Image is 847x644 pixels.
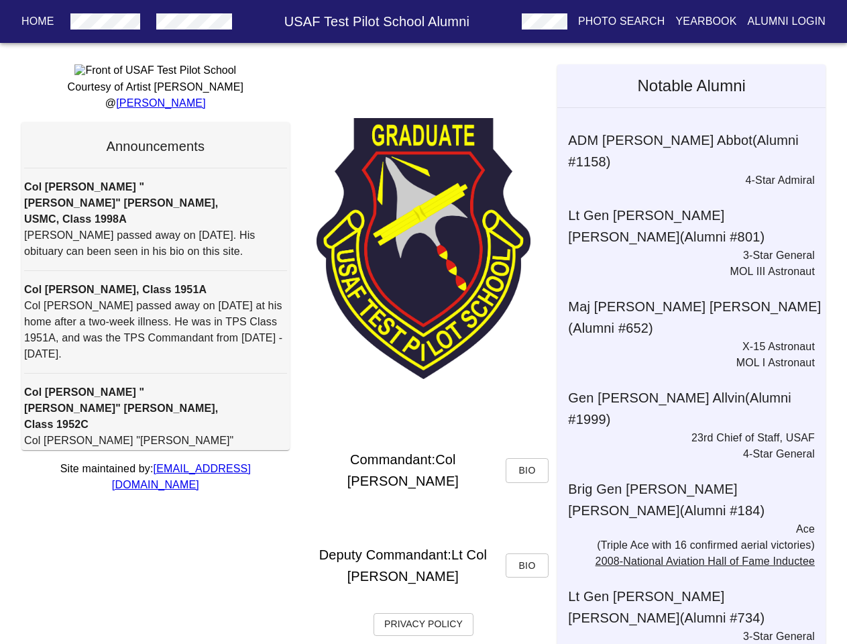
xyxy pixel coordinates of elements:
[16,9,60,34] button: Home
[557,537,815,553] p: (Triple Ace with 16 confirmed aerial victories)
[748,13,826,30] p: Alumni Login
[516,462,538,479] span: Bio
[237,11,516,32] h6: USAF Test Pilot School Alumni
[568,205,826,248] h6: Lt Gen [PERSON_NAME] [PERSON_NAME] (Alumni # 801 )
[24,298,287,362] p: Col [PERSON_NAME] passed away on [DATE] at his home after a two-week illness. He was in TPS Class...
[112,463,251,490] a: [EMAIL_ADDRESS][DOMAIN_NAME]
[116,97,206,109] a: [PERSON_NAME]
[384,617,463,632] h6: Privacy Policy
[568,129,826,172] h6: ADM [PERSON_NAME] Abbot (Alumni # 1158 )
[557,430,815,446] p: 23rd Chief of Staff, USAF
[74,64,236,76] img: Front of USAF Test Pilot School
[24,136,287,157] h6: Announcements
[596,555,815,567] a: 2008-National Aviation Hall of Fame Inductee
[24,386,218,430] strong: Col [PERSON_NAME] "[PERSON_NAME]" [PERSON_NAME], Class 1952C
[557,264,815,280] p: MOL III Astronaut
[742,9,832,34] button: Alumni Login
[578,13,665,30] p: Photo Search
[300,544,506,587] h6: Deputy Commandant: Lt Col [PERSON_NAME]
[568,387,826,430] h6: Gen [PERSON_NAME] Allvin (Alumni # 1999 )
[557,521,815,537] p: Ace
[557,248,815,264] p: 3-Star General
[317,118,531,379] img: TPS Patch
[516,557,538,574] span: Bio
[675,13,736,30] p: Yearbook
[557,339,815,355] p: X-15 Astronaut
[568,586,826,629] h6: Lt Gen [PERSON_NAME] [PERSON_NAME] (Alumni # 734 )
[557,355,815,371] p: MOL I Astronaut
[24,433,287,497] p: Col [PERSON_NAME] "[PERSON_NAME]" [PERSON_NAME] passed away on [DATE]. He was in TPS Class 1952C,...
[557,172,815,189] p: 4-Star Admiral
[506,553,549,578] button: Bio
[557,446,815,462] p: 4-Star General
[573,9,671,34] button: Photo Search
[670,9,742,34] button: Yearbook
[568,478,826,521] h6: Brig Gen [PERSON_NAME] [PERSON_NAME] (Alumni # 184 )
[24,284,207,295] strong: Col [PERSON_NAME], Class 1951A
[24,181,218,225] strong: Col [PERSON_NAME] "[PERSON_NAME]" [PERSON_NAME], USMC, Class 1998A
[557,64,826,107] h5: Notable Alumni
[568,296,826,339] h6: Maj [PERSON_NAME] [PERSON_NAME] (Alumni # 652 )
[21,461,290,493] p: Site maintained by:
[300,449,506,492] h6: Commandant: Col [PERSON_NAME]
[21,13,54,30] p: Home
[21,79,290,111] p: Courtesy of Artist [PERSON_NAME] @
[24,227,287,260] p: [PERSON_NAME] passed away on [DATE]. His obituary can been seen in his bio on this site.
[506,458,549,483] button: Bio
[374,613,473,636] button: Privacy Policy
